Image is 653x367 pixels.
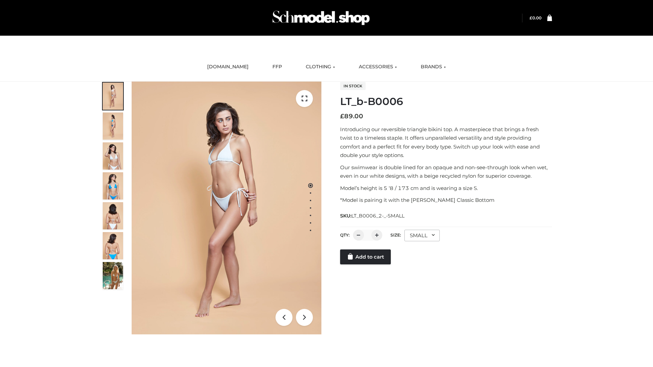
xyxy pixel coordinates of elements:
img: ArielClassicBikiniTop_CloudNine_AzureSky_OW114ECO_4-scaled.jpg [103,172,123,199]
a: BRANDS [416,59,451,74]
span: LT_B0006_2-_-SMALL [351,213,404,219]
h1: LT_b-B0006 [340,95,552,108]
a: CLOTHING [301,59,340,74]
img: ArielClassicBikiniTop_CloudNine_AzureSky_OW114ECO_2-scaled.jpg [103,112,123,140]
img: Schmodel Admin 964 [270,4,372,31]
a: £0.00 [530,15,541,20]
img: ArielClassicBikiniTop_CloudNine_AzureSky_OW114ECO_8-scaled.jpg [103,232,123,259]
p: Introducing our reversible triangle bikini top. A masterpiece that brings a fresh twist to a time... [340,125,552,160]
img: ArielClassicBikiniTop_CloudNine_AzureSky_OW114ECO_7-scaled.jpg [103,202,123,229]
span: In stock [340,82,366,90]
a: [DOMAIN_NAME] [202,59,254,74]
div: SMALL [404,230,440,241]
label: QTY: [340,232,350,238]
img: ArielClassicBikiniTop_CloudNine_AzureSky_OW114ECO_1 [132,82,321,334]
span: £ [340,112,344,120]
a: Add to cart [340,249,391,264]
span: SKU: [340,212,405,220]
bdi: 0.00 [530,15,541,20]
p: Model’s height is 5 ‘8 / 173 cm and is wearing a size S. [340,184,552,193]
span: £ [530,15,532,20]
img: ArielClassicBikiniTop_CloudNine_AzureSky_OW114ECO_1-scaled.jpg [103,83,123,110]
a: ACCESSORIES [354,59,402,74]
p: *Model is pairing it with the [PERSON_NAME] Classic Bottom [340,196,552,205]
img: ArielClassicBikiniTop_CloudNine_AzureSky_OW114ECO_3-scaled.jpg [103,142,123,170]
p: Our swimwear is double lined for an opaque and non-see-through look when wet, even in our white d... [340,163,552,180]
label: Size: [390,232,401,238]
a: FFP [267,59,287,74]
bdi: 89.00 [340,112,363,120]
img: Arieltop_CloudNine_AzureSky2.jpg [103,262,123,289]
